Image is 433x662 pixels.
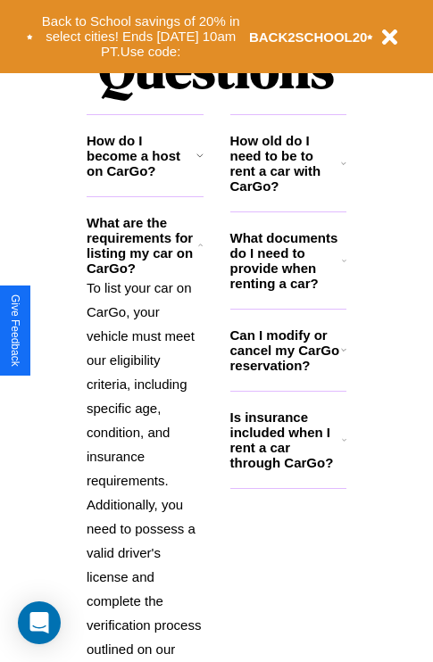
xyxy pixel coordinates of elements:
[87,133,196,178] h3: How do I become a host on CarGo?
[9,294,21,367] div: Give Feedback
[230,410,342,470] h3: Is insurance included when I rent a car through CarGo?
[249,29,368,45] b: BACK2SCHOOL20
[33,9,249,64] button: Back to School savings of 20% in select cities! Ends [DATE] 10am PT.Use code:
[230,133,342,194] h3: How old do I need to be to rent a car with CarGo?
[87,215,198,276] h3: What are the requirements for listing my car on CarGo?
[18,601,61,644] div: Open Intercom Messenger
[230,327,341,373] h3: Can I modify or cancel my CarGo reservation?
[230,230,343,291] h3: What documents do I need to provide when renting a car?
